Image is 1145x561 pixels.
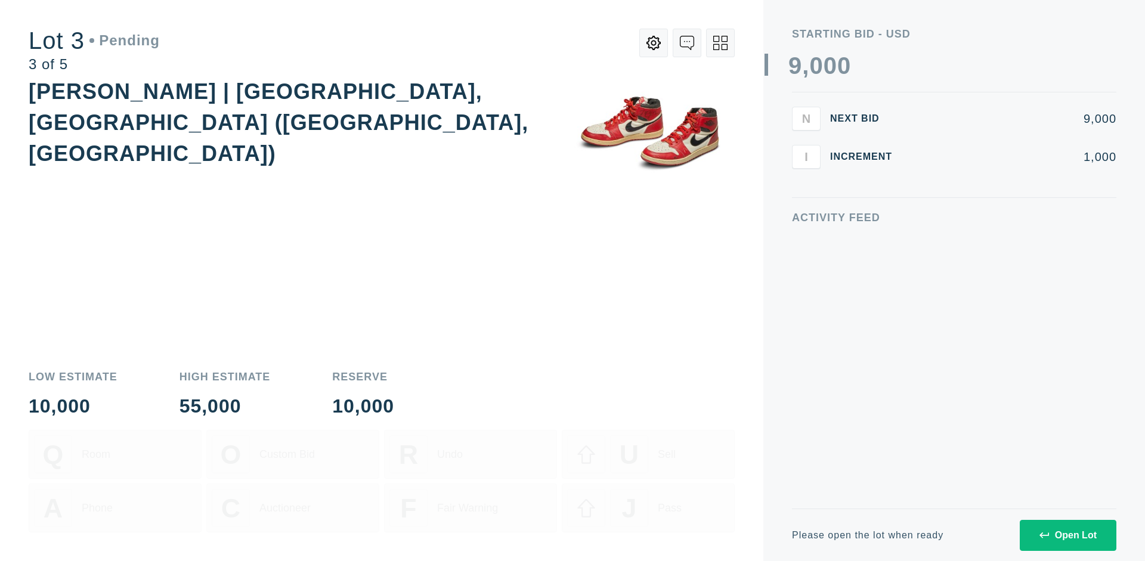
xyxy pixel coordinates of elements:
div: 0 [837,54,851,78]
div: Next Bid [830,114,902,123]
div: Reserve [332,371,394,382]
span: N [802,111,810,125]
div: Please open the lot when ready [792,531,943,540]
div: Open Lot [1039,530,1097,541]
div: Pending [89,33,160,48]
div: Lot 3 [29,29,160,52]
div: [PERSON_NAME] | [GEOGRAPHIC_DATA], [GEOGRAPHIC_DATA] ([GEOGRAPHIC_DATA], [GEOGRAPHIC_DATA]) [29,79,528,166]
span: I [804,150,808,163]
div: Low Estimate [29,371,117,382]
div: 10,000 [29,396,117,416]
div: 9,000 [911,113,1116,125]
button: Open Lot [1020,520,1116,551]
div: 0 [824,54,837,78]
div: 0 [809,54,823,78]
div: 9 [788,54,802,78]
div: Starting Bid - USD [792,29,1116,39]
div: Increment [830,152,902,162]
div: , [802,54,809,292]
div: Activity Feed [792,212,1116,223]
button: N [792,107,821,131]
div: 55,000 [180,396,271,416]
div: 3 of 5 [29,57,160,72]
div: High Estimate [180,371,271,382]
div: 10,000 [332,396,394,416]
div: 1,000 [911,151,1116,163]
button: I [792,145,821,169]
